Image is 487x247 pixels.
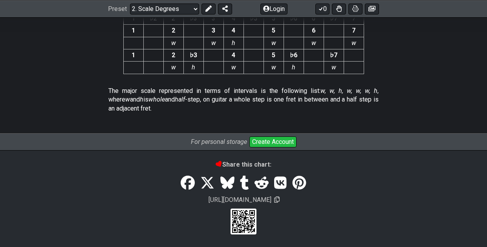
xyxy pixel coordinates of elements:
[284,12,304,24] th: ♭6
[198,172,217,194] a: Tweet
[312,27,315,34] strong: 6
[344,12,364,24] th: 7
[352,27,355,34] strong: 7
[218,3,232,14] button: Share Preset
[172,51,175,59] strong: 2
[365,3,379,14] button: Create image
[272,51,275,59] strong: 5
[178,172,198,194] a: Share on Facebook
[125,96,130,103] em: w
[143,12,163,24] th: ♭2
[207,195,273,205] span: [URL][DOMAIN_NAME]
[260,3,287,14] button: Login
[264,12,284,24] th: 5
[108,5,127,13] span: Preset
[223,12,243,24] th: 4
[348,3,363,14] button: Print
[132,51,135,59] strong: 1
[203,12,223,24] th: 3
[171,64,176,71] em: w
[232,39,235,47] em: h
[217,172,237,194] a: Bluesky
[232,51,235,59] strong: 4
[292,64,295,71] em: h
[331,64,336,71] em: w
[352,39,356,47] em: w
[183,12,203,24] th: ♭3
[191,138,247,145] i: For personal storage
[237,172,252,194] a: Tumblr
[172,27,175,34] strong: 2
[231,209,256,234] div: Scan to view on your cellphone.
[252,172,271,194] a: Reddit
[212,27,215,34] strong: 3
[175,96,185,103] em: half
[201,3,216,14] button: Edit Preset
[123,12,143,24] th: 1
[190,51,197,59] strong: ♭3
[304,12,324,24] th: 6
[330,51,337,59] strong: ♭7
[211,39,216,47] em: w
[231,64,236,71] em: w
[192,64,195,71] em: h
[311,39,316,47] em: w
[249,136,297,147] button: Create Account
[132,27,135,34] strong: 1
[290,51,297,59] strong: ♭6
[271,172,289,194] a: VK
[271,39,276,47] em: w
[315,3,330,14] button: 0
[232,27,235,34] strong: 4
[216,161,271,168] b: Share this chart:
[271,64,276,71] em: w
[320,87,377,94] em: w, w, h, w, w, w, h
[324,12,344,24] th: ♭7
[243,12,264,24] th: ♭5
[272,27,275,34] strong: 5
[332,3,346,14] button: Toggle Dexterity for all fretkits
[140,96,143,103] em: h
[171,39,176,47] em: w
[108,87,379,113] p: The major scale represented in terms of intervals is the following list: , where and is and -step...
[163,12,183,24] th: 2
[148,96,165,103] em: whole
[289,172,309,194] a: Pinterest
[130,3,199,14] select: Preset
[274,196,280,203] span: Copy url to clipboard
